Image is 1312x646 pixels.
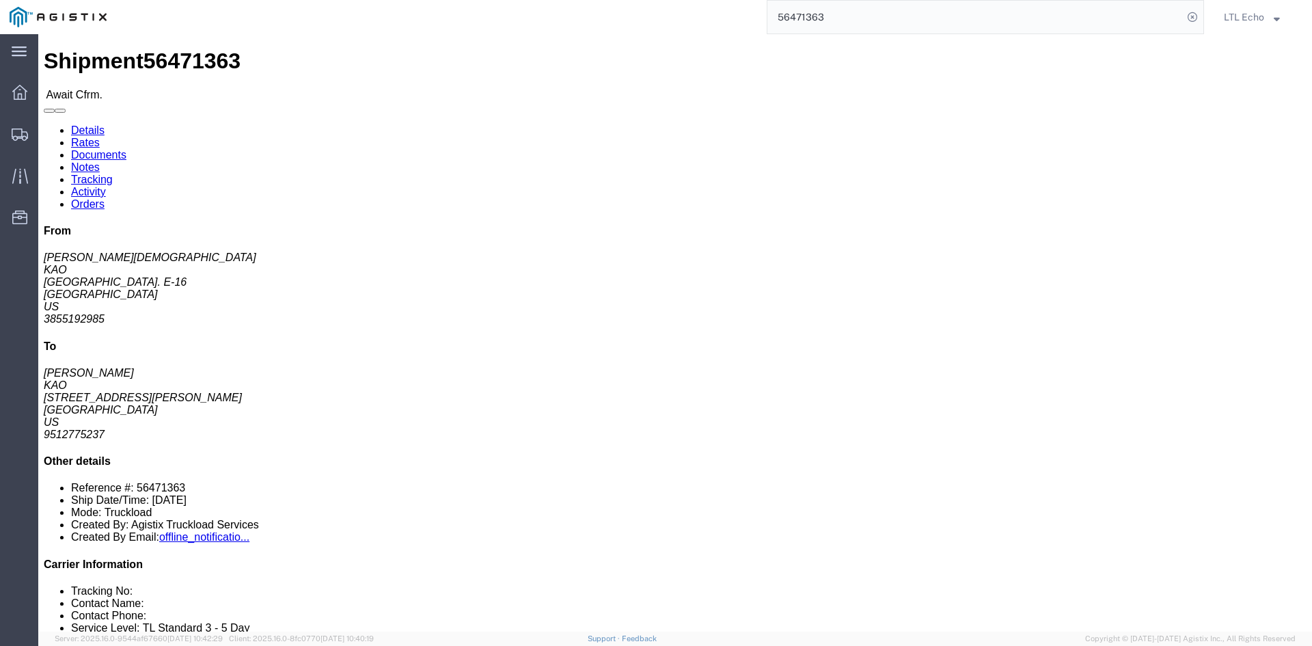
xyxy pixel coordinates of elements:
iframe: FS Legacy Container [38,34,1312,632]
a: Support [588,634,622,643]
img: logo [10,7,107,27]
span: Client: 2025.16.0-8fc0770 [229,634,374,643]
span: [DATE] 10:42:29 [167,634,223,643]
span: LTL Echo [1224,10,1264,25]
a: Feedback [622,634,657,643]
span: Server: 2025.16.0-9544af67660 [55,634,223,643]
span: [DATE] 10:40:19 [320,634,374,643]
button: LTL Echo [1223,9,1293,25]
input: Search for shipment number, reference number [767,1,1183,33]
span: Copyright © [DATE]-[DATE] Agistix Inc., All Rights Reserved [1085,633,1296,645]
